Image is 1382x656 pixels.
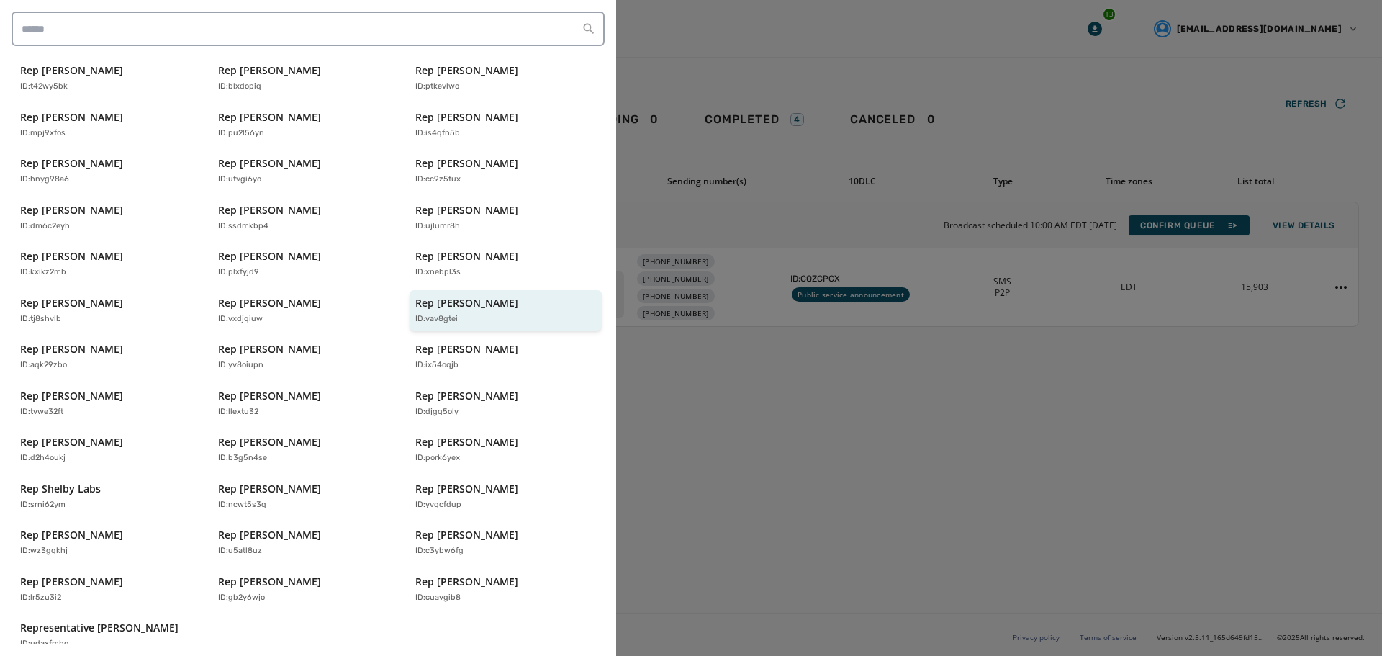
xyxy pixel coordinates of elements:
[410,58,602,99] button: Rep [PERSON_NAME]ID:ptkevlwo
[20,342,123,356] p: Rep [PERSON_NAME]
[212,197,405,238] button: Rep [PERSON_NAME]ID:ssdmkbp4
[20,266,66,279] p: ID: kxikz2mb
[415,296,518,310] p: Rep [PERSON_NAME]
[415,127,460,140] p: ID: is4qfn5b
[218,127,264,140] p: ID: pu2l56yn
[410,336,602,377] button: Rep [PERSON_NAME]ID:ix54oqjb
[218,156,321,171] p: Rep [PERSON_NAME]
[212,243,405,284] button: Rep [PERSON_NAME]ID:plxfyjd9
[415,592,461,604] p: ID: cuavgib8
[218,220,268,233] p: ID: ssdmkbp4
[14,522,207,563] button: Rep [PERSON_NAME]ID:wz3gqkhj
[218,389,321,403] p: Rep [PERSON_NAME]
[415,359,459,372] p: ID: ix54oqjb
[20,174,69,186] p: ID: hnyg98a6
[415,499,461,511] p: ID: yvqcfdup
[218,545,262,557] p: ID: u5atl8uz
[218,575,321,589] p: Rep [PERSON_NAME]
[212,104,405,145] button: Rep [PERSON_NAME]ID:pu2l56yn
[218,499,266,511] p: ID: ncwt5s3q
[20,435,123,449] p: Rep [PERSON_NAME]
[415,203,518,217] p: Rep [PERSON_NAME]
[14,615,207,656] button: Representative [PERSON_NAME]ID:udaxfmhg
[14,150,207,192] button: Rep [PERSON_NAME]ID:hnyg98a6
[20,63,123,78] p: Rep [PERSON_NAME]
[20,249,123,264] p: Rep [PERSON_NAME]
[20,592,61,604] p: ID: lr5zu3i2
[218,203,321,217] p: Rep [PERSON_NAME]
[410,569,602,610] button: Rep [PERSON_NAME]ID:cuavgib8
[212,336,405,377] button: Rep [PERSON_NAME]ID:yv8oiupn
[14,290,207,331] button: Rep [PERSON_NAME]ID:tj8shvlb
[212,383,405,424] button: Rep [PERSON_NAME]ID:llextu32
[20,406,63,418] p: ID: tvwe32ft
[20,389,123,403] p: Rep [PERSON_NAME]
[20,545,68,557] p: ID: wz3gqkhj
[212,476,405,517] button: Rep [PERSON_NAME]ID:ncwt5s3q
[14,58,207,99] button: Rep [PERSON_NAME]ID:t42wy5bk
[20,110,123,125] p: Rep [PERSON_NAME]
[218,63,321,78] p: Rep [PERSON_NAME]
[415,575,518,589] p: Rep [PERSON_NAME]
[218,81,261,93] p: ID: blxdopiq
[20,220,70,233] p: ID: dm6c2eyh
[14,476,207,517] button: Rep Shelby LabsID:srni62ym
[410,290,602,331] button: Rep [PERSON_NAME]ID:vav8gtei
[218,342,321,356] p: Rep [PERSON_NAME]
[218,359,263,372] p: ID: yv8oiupn
[415,389,518,403] p: Rep [PERSON_NAME]
[20,127,66,140] p: ID: mpj9xfos
[410,243,602,284] button: Rep [PERSON_NAME]ID:xnebpl3s
[410,383,602,424] button: Rep [PERSON_NAME]ID:djgq5oly
[415,81,459,93] p: ID: ptkevlwo
[14,429,207,470] button: Rep [PERSON_NAME]ID:d2h4oukj
[415,110,518,125] p: Rep [PERSON_NAME]
[14,243,207,284] button: Rep [PERSON_NAME]ID:kxikz2mb
[20,296,123,310] p: Rep [PERSON_NAME]
[415,528,518,542] p: Rep [PERSON_NAME]
[415,313,458,325] p: ID: vav8gtei
[218,296,321,310] p: Rep [PERSON_NAME]
[415,482,518,496] p: Rep [PERSON_NAME]
[415,452,460,464] p: ID: pork6yex
[218,452,267,464] p: ID: b3g5n4se
[20,81,68,93] p: ID: t42wy5bk
[410,476,602,517] button: Rep [PERSON_NAME]ID:yvqcfdup
[218,266,259,279] p: ID: plxfyjd9
[410,522,602,563] button: Rep [PERSON_NAME]ID:c3ybw6fg
[14,336,207,377] button: Rep [PERSON_NAME]ID:aqk29zbo
[20,203,123,217] p: Rep [PERSON_NAME]
[410,429,602,470] button: Rep [PERSON_NAME]ID:pork6yex
[212,150,405,192] button: Rep [PERSON_NAME]ID:utvgi6yo
[14,383,207,424] button: Rep [PERSON_NAME]ID:tvwe32ft
[410,197,602,238] button: Rep [PERSON_NAME]ID:ujlumr8h
[415,342,518,356] p: Rep [PERSON_NAME]
[218,482,321,496] p: Rep [PERSON_NAME]
[415,174,461,186] p: ID: cc9z5tux
[212,429,405,470] button: Rep [PERSON_NAME]ID:b3g5n4se
[218,110,321,125] p: Rep [PERSON_NAME]
[212,290,405,331] button: Rep [PERSON_NAME]ID:vxdjqiuw
[218,406,258,418] p: ID: llextu32
[20,452,66,464] p: ID: d2h4oukj
[218,528,321,542] p: Rep [PERSON_NAME]
[20,499,66,511] p: ID: srni62ym
[415,220,460,233] p: ID: ujlumr8h
[415,435,518,449] p: Rep [PERSON_NAME]
[20,313,61,325] p: ID: tj8shvlb
[218,592,265,604] p: ID: gb2y6wjo
[410,104,602,145] button: Rep [PERSON_NAME]ID:is4qfn5b
[410,150,602,192] button: Rep [PERSON_NAME]ID:cc9z5tux
[20,359,67,372] p: ID: aqk29zbo
[20,156,123,171] p: Rep [PERSON_NAME]
[212,569,405,610] button: Rep [PERSON_NAME]ID:gb2y6wjo
[415,63,518,78] p: Rep [PERSON_NAME]
[212,58,405,99] button: Rep [PERSON_NAME]ID:blxdopiq
[218,174,261,186] p: ID: utvgi6yo
[415,156,518,171] p: Rep [PERSON_NAME]
[415,406,459,418] p: ID: djgq5oly
[218,313,263,325] p: ID: vxdjqiuw
[20,482,101,496] p: Rep Shelby Labs
[218,249,321,264] p: Rep [PERSON_NAME]
[415,249,518,264] p: Rep [PERSON_NAME]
